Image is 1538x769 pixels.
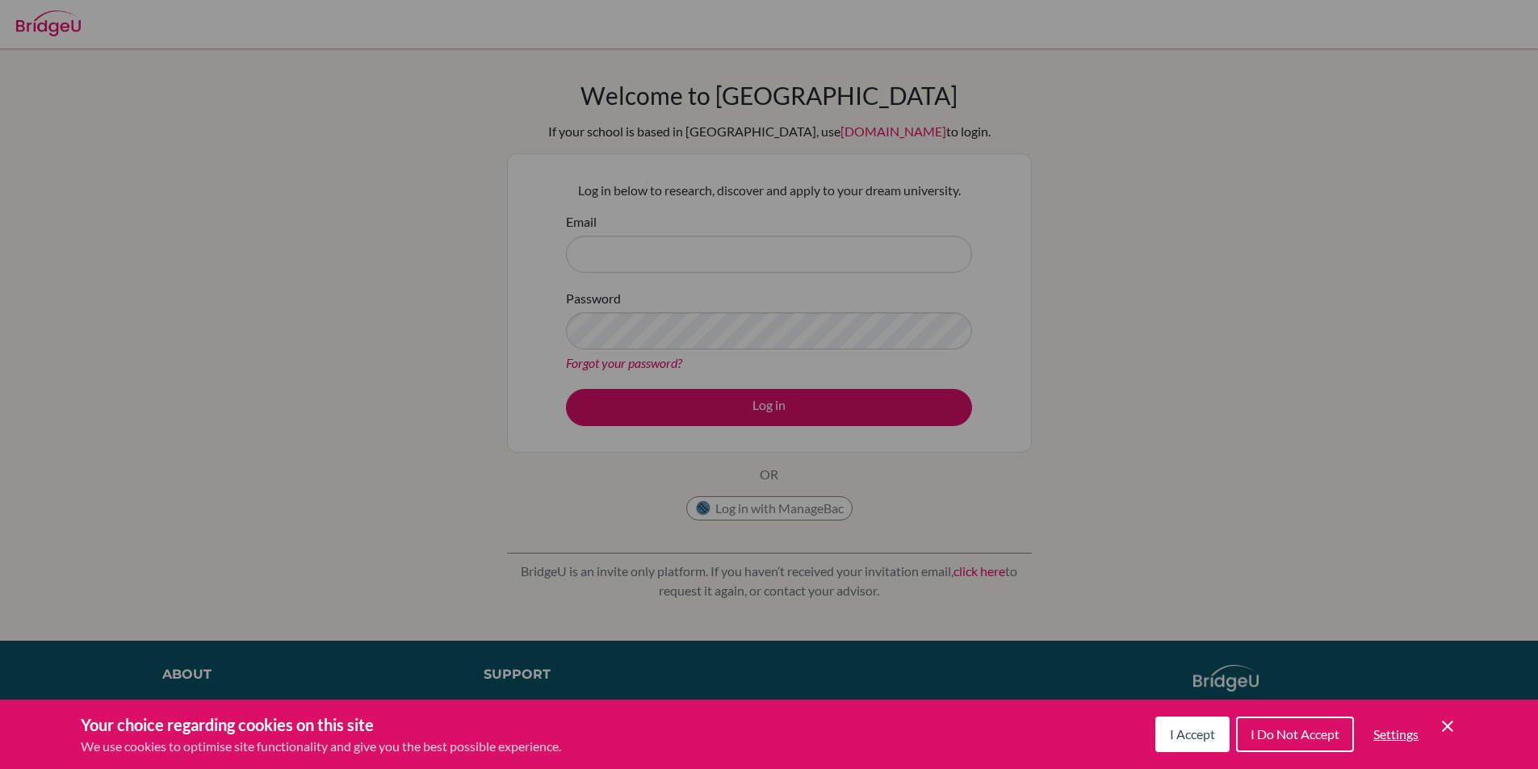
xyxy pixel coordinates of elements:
button: Save and close [1438,717,1457,736]
button: Settings [1360,718,1431,750]
button: I Do Not Accept [1236,717,1354,752]
span: I Accept [1170,726,1215,742]
button: I Accept [1155,717,1230,752]
h3: Your choice regarding cookies on this site [81,713,561,737]
span: Settings [1373,726,1419,742]
span: I Do Not Accept [1251,726,1339,742]
p: We use cookies to optimise site functionality and give you the best possible experience. [81,737,561,756]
